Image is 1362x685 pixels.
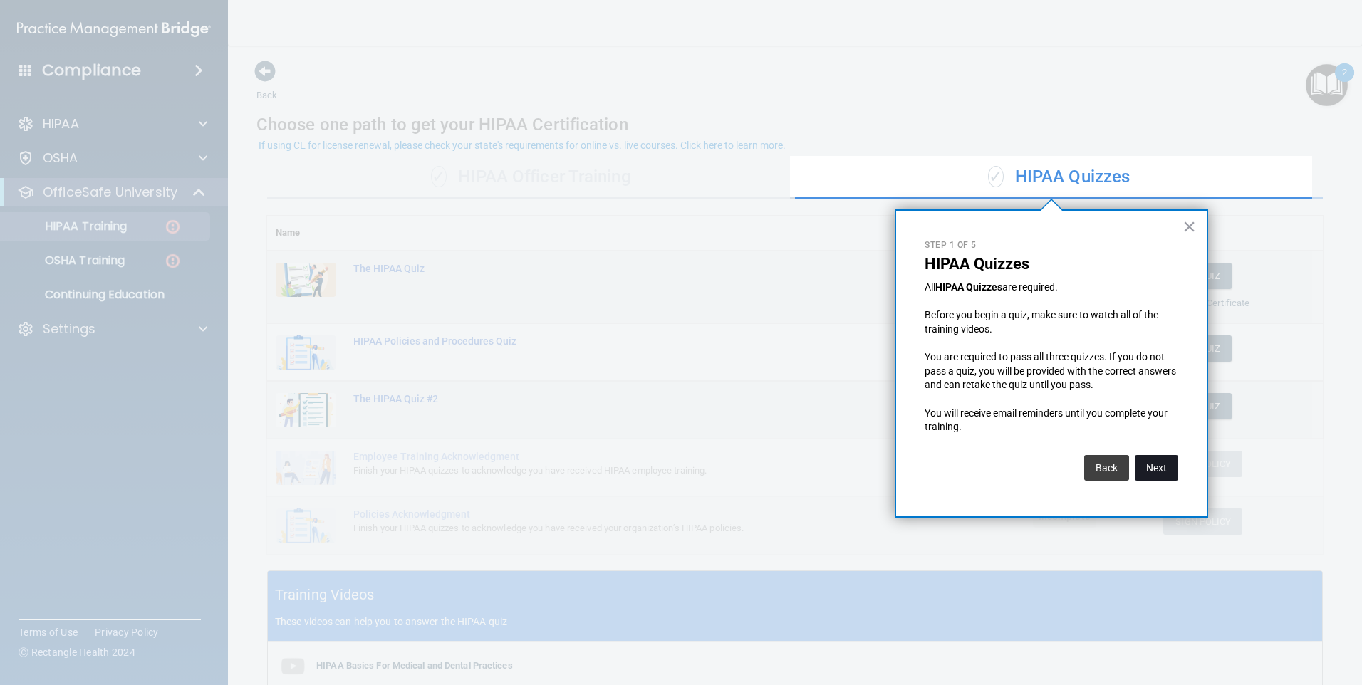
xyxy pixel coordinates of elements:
strong: HIPAA Quizzes [935,281,1002,293]
button: Back [1084,455,1129,481]
p: Step 1 of 5 [925,239,1178,251]
p: Before you begin a quiz, make sure to watch all of the training videos. [925,308,1178,336]
span: are required. [1002,281,1058,293]
button: Next [1135,455,1178,481]
button: Close [1182,215,1196,238]
p: HIPAA Quizzes [925,255,1178,273]
div: HIPAA Quizzes [795,156,1323,199]
p: You are required to pass all three quizzes. If you do not pass a quiz, you will be provided with ... [925,350,1178,392]
p: You will receive email reminders until you complete your training. [925,407,1178,434]
span: All [925,281,935,293]
span: ✓ [988,166,1004,187]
